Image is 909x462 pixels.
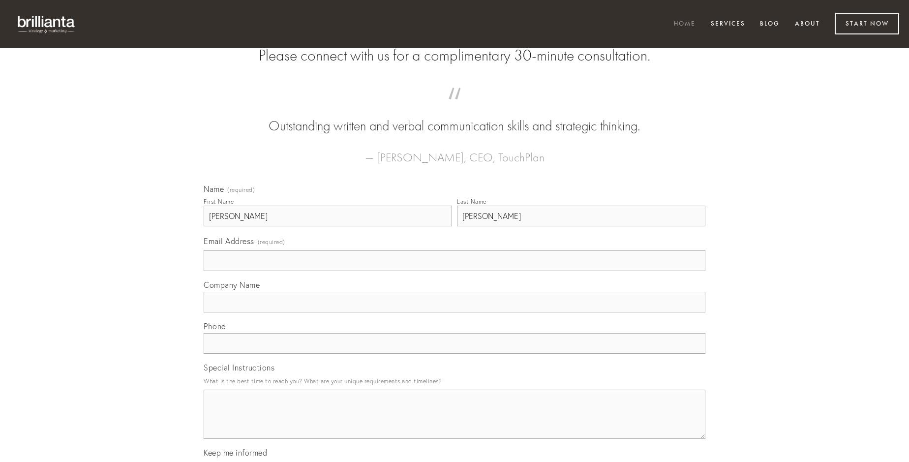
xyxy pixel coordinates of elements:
[835,13,899,34] a: Start Now
[219,136,690,167] figcaption: — [PERSON_NAME], CEO, TouchPlan
[204,46,705,65] h2: Please connect with us for a complimentary 30-minute consultation.
[204,198,234,205] div: First Name
[204,184,224,194] span: Name
[204,363,274,372] span: Special Instructions
[788,16,826,32] a: About
[204,280,260,290] span: Company Name
[219,97,690,136] blockquote: Outstanding written and verbal communication skills and strategic thinking.
[204,374,705,388] p: What is the best time to reach you? What are your unique requirements and timelines?
[667,16,702,32] a: Home
[457,198,486,205] div: Last Name
[10,10,84,38] img: brillianta - research, strategy, marketing
[227,187,255,193] span: (required)
[219,97,690,117] span: “
[204,448,267,458] span: Keep me informed
[204,236,254,246] span: Email Address
[754,16,786,32] a: Blog
[704,16,752,32] a: Services
[258,235,285,248] span: (required)
[204,321,226,331] span: Phone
